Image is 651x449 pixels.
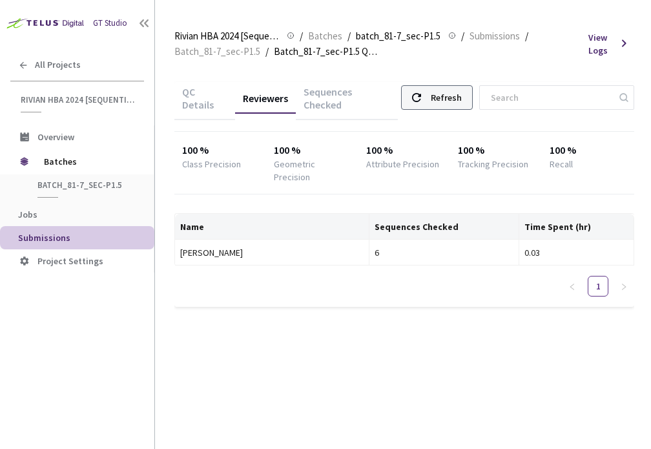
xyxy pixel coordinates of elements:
span: right [620,283,628,291]
div: QC Details [174,85,235,120]
th: Sequences Checked [369,214,519,240]
a: Batch_81-7_sec-P1.5 [172,44,263,58]
span: Submissions [470,28,520,44]
span: Overview [37,131,74,143]
li: / [300,28,303,44]
div: Attribute Precision [366,158,439,171]
div: 100 % [458,142,535,158]
li: Previous Page [562,276,583,297]
span: batch_81-7_sec-P1.5 [356,28,440,44]
div: Class Precision [182,158,241,171]
div: 100 % [366,142,443,158]
li: / [525,28,528,44]
div: 100 % [182,142,259,158]
div: Reviewers [235,92,296,114]
div: 100 % [550,142,626,158]
div: Refresh [431,86,462,109]
div: 100 % [274,142,351,158]
a: 1 [588,277,608,296]
div: 0.03 [524,245,628,260]
span: Project Settings [37,255,103,267]
a: Submissions [467,28,522,43]
span: Batch_81-7_sec-P1.5 QC - [DATE] [274,44,378,59]
span: Batches [44,149,132,174]
th: Name [175,214,369,240]
div: Recall [550,158,573,171]
div: [PERSON_NAME] [180,245,364,260]
span: Batches [308,28,342,44]
span: Jobs [18,209,37,220]
div: Sequences Checked [296,85,398,120]
th: Time Spent (hr) [519,214,634,240]
span: View Logs [588,31,615,57]
div: GT Studio [93,17,127,30]
span: Submissions [18,232,70,244]
li: / [265,44,269,59]
span: batch_81-7_sec-P1.5 [37,180,133,191]
span: Batch_81-7_sec-P1.5 [174,44,260,59]
button: right [614,276,634,297]
li: / [347,28,351,44]
input: Search [483,86,617,109]
span: Rivian HBA 2024 [Sequential] [21,94,136,105]
span: All Projects [35,59,81,70]
button: left [562,276,583,297]
div: Tracking Precision [458,158,528,171]
a: Batches [305,28,345,43]
li: / [461,28,464,44]
span: left [568,283,576,291]
div: 6 [375,245,513,260]
li: Next Page [614,276,634,297]
div: Geometric Precision [274,158,351,183]
span: Rivian HBA 2024 [Sequential] [174,28,279,44]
